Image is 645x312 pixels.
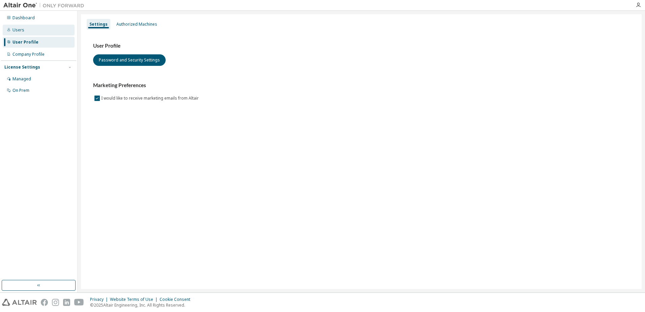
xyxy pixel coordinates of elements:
img: Altair One [3,2,88,9]
img: youtube.svg [74,299,84,306]
img: altair_logo.svg [2,299,37,306]
div: On Prem [12,88,29,93]
h3: User Profile [93,43,629,49]
div: Dashboard [12,15,35,21]
div: Website Terms of Use [110,297,160,302]
div: Company Profile [12,52,45,57]
div: License Settings [4,64,40,70]
div: User Profile [12,40,38,45]
p: © 2025 Altair Engineering, Inc. All Rights Reserved. [90,302,194,308]
img: linkedin.svg [63,299,70,306]
div: Users [12,27,24,33]
div: Managed [12,76,31,82]
div: Cookie Consent [160,297,194,302]
img: instagram.svg [52,299,59,306]
div: Authorized Machines [116,22,157,27]
div: Privacy [90,297,110,302]
label: I would like to receive marketing emails from Altair [101,94,200,102]
h3: Marketing Preferences [93,82,629,89]
button: Password and Security Settings [93,54,166,66]
img: facebook.svg [41,299,48,306]
div: Settings [89,22,108,27]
